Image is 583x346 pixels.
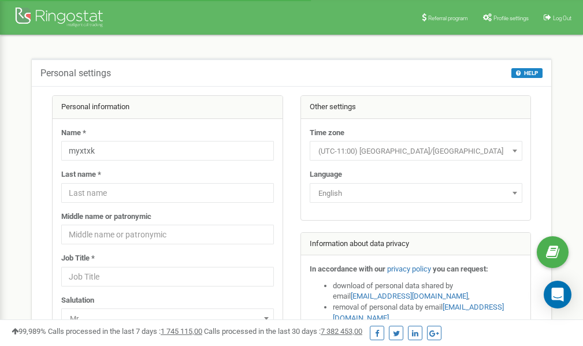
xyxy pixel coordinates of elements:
input: Last name [61,183,274,203]
label: Language [310,169,342,180]
span: Log Out [553,15,571,21]
strong: In accordance with our [310,265,385,273]
strong: you can request: [433,265,488,273]
label: Salutation [61,295,94,306]
span: Calls processed in the last 30 days : [204,327,362,336]
div: Personal information [53,96,283,119]
label: Last name * [61,169,101,180]
a: privacy policy [387,265,431,273]
span: English [310,183,522,203]
h5: Personal settings [40,68,111,79]
u: 1 745 115,00 [161,327,202,336]
span: (UTC-11:00) Pacific/Midway [314,143,518,159]
div: Information about data privacy [301,233,531,256]
span: Profile settings [493,15,529,21]
div: Other settings [301,96,531,119]
li: download of personal data shared by email , [333,281,522,302]
span: Referral program [428,15,468,21]
input: Middle name or patronymic [61,225,274,244]
span: Calls processed in the last 7 days : [48,327,202,336]
span: 99,989% [12,327,46,336]
li: removal of personal data by email , [333,302,522,323]
input: Job Title [61,267,274,287]
u: 7 382 453,00 [321,327,362,336]
input: Name [61,141,274,161]
label: Time zone [310,128,344,139]
label: Name * [61,128,86,139]
button: HELP [511,68,543,78]
label: Job Title * [61,253,95,264]
span: (UTC-11:00) Pacific/Midway [310,141,522,161]
span: Mr. [65,311,270,327]
label: Middle name or patronymic [61,211,151,222]
span: Mr. [61,308,274,328]
a: [EMAIL_ADDRESS][DOMAIN_NAME] [351,292,468,300]
span: English [314,185,518,202]
div: Open Intercom Messenger [544,281,571,308]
